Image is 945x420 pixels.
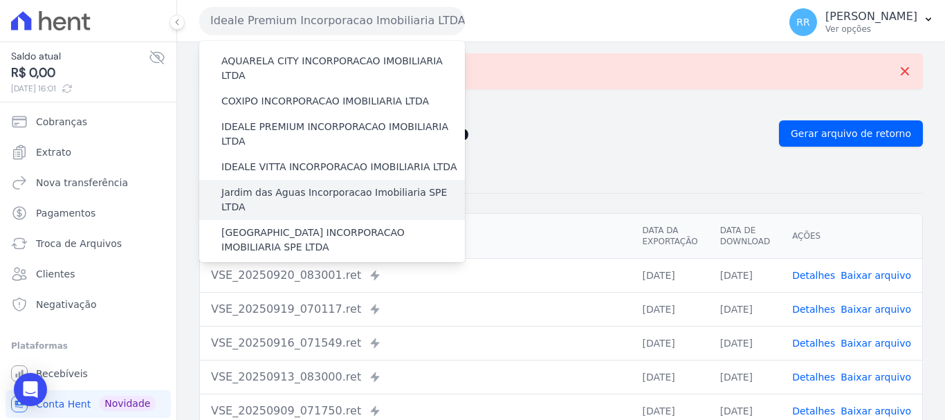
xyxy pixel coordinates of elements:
a: Baixar arquivo [841,304,911,315]
a: Recebíveis [6,360,171,387]
a: Nova transferência [6,169,171,197]
button: RR [PERSON_NAME] Ver opções [778,3,945,42]
th: Data de Download [709,214,781,259]
h2: Exportações de Retorno [199,124,768,143]
span: Negativação [36,298,97,311]
a: Troca de Arquivos [6,230,171,257]
a: Baixar arquivo [841,338,911,349]
span: Clientes [36,267,75,281]
div: VSE_20250913_083000.ret [211,369,620,385]
td: [DATE] [631,258,708,292]
label: AQUARELA CITY INCORPORACAO IMOBILIARIA LTDA [221,54,465,83]
a: Baixar arquivo [841,372,911,383]
span: Nova transferência [36,176,128,190]
span: Pagamentos [36,206,95,220]
span: Recebíveis [36,367,88,381]
span: Gerar arquivo de retorno [791,127,911,140]
label: IDEALE PREMIUM INCORPORACAO IMOBILIARIA LTDA [221,120,465,149]
a: Detalhes [792,270,835,281]
span: Extrato [36,145,71,159]
div: VSE_20250919_070117.ret [211,301,620,318]
a: Baixar arquivo [841,405,911,417]
a: Detalhes [792,372,835,383]
label: COXIPO INCORPORACAO IMOBILIARIA LTDA [221,94,429,109]
span: RR [796,17,809,27]
td: [DATE] [709,360,781,394]
td: [DATE] [709,326,781,360]
label: IDEALE VITTA INCORPORACAO IMOBILIARIA LTDA [221,160,457,174]
div: Plataformas [11,338,165,354]
th: Ações [781,214,922,259]
nav: Breadcrumb [199,100,923,115]
td: [DATE] [631,292,708,326]
a: Detalhes [792,338,835,349]
p: [PERSON_NAME] [825,10,917,24]
td: [DATE] [709,292,781,326]
div: VSE_20250909_071750.ret [211,403,620,419]
span: Troca de Arquivos [36,237,122,250]
a: Pagamentos [6,199,171,227]
td: [DATE] [631,360,708,394]
td: [DATE] [631,326,708,360]
div: VSE_20250916_071549.ret [211,335,620,351]
span: R$ 0,00 [11,64,149,82]
th: Data da Exportação [631,214,708,259]
a: Detalhes [792,405,835,417]
td: [DATE] [709,258,781,292]
label: Jardim das Aguas Incorporacao Imobiliaria SPE LTDA [221,185,465,214]
a: Gerar arquivo de retorno [779,120,923,147]
a: Conta Hent Novidade [6,390,171,418]
a: Negativação [6,291,171,318]
p: Ver opções [825,24,917,35]
div: Open Intercom Messenger [14,373,47,406]
span: Novidade [99,396,156,411]
a: Detalhes [792,304,835,315]
a: Baixar arquivo [841,270,911,281]
button: Ideale Premium Incorporacao Imobiliaria LTDA [199,7,465,35]
a: Extrato [6,138,171,166]
a: Cobranças [6,108,171,136]
span: Conta Hent [36,397,91,411]
span: [DATE] 16:01 [11,82,149,95]
a: Clientes [6,260,171,288]
span: Cobranças [36,115,87,129]
label: [GEOGRAPHIC_DATA] INCORPORACAO IMOBILIARIA SPE LTDA [221,226,465,255]
span: Saldo atual [11,49,149,64]
div: VSE_20250920_083001.ret [211,267,620,284]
